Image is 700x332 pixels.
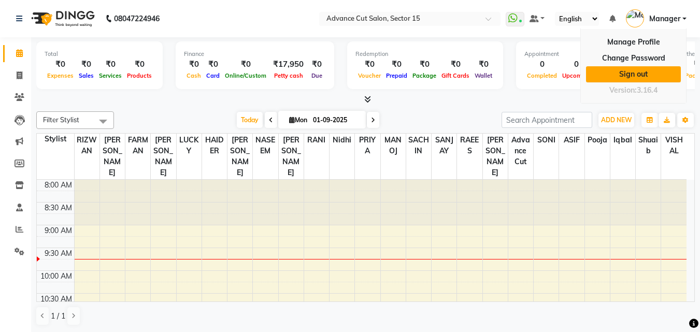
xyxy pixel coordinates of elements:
span: SONI [534,134,559,147]
span: Gift Cards [439,72,472,79]
span: [PERSON_NAME] [227,134,252,179]
div: 0 [560,59,593,70]
span: VISHAL [661,134,687,157]
span: Upcoming [560,72,593,79]
div: ₹0 [184,59,204,70]
span: FARMAN [125,134,150,157]
span: Filter Stylist [43,116,79,124]
span: Expenses [45,72,76,79]
span: RAEES [457,134,482,157]
input: 2025-09-01 [310,112,362,128]
span: Nidhi [330,134,354,147]
span: 1 / 1 [51,311,65,322]
div: 9:30 AM [42,248,74,259]
div: Finance [184,50,326,59]
span: Mon [287,116,310,124]
span: ADD NEW [601,116,632,124]
span: Sales [76,72,96,79]
div: ₹0 [76,59,96,70]
span: SACHIN [406,134,431,157]
span: [PERSON_NAME] [483,134,508,179]
div: 8:30 AM [42,203,74,213]
div: ₹0 [355,59,383,70]
span: shuaib [636,134,661,157]
div: ₹0 [124,59,154,70]
span: Products [124,72,154,79]
span: [PERSON_NAME] [151,134,176,179]
input: Search Appointment [502,112,592,128]
a: Sign out [586,66,681,82]
div: 9:00 AM [42,225,74,236]
span: MANOJ [381,134,406,157]
div: ₹0 [439,59,472,70]
span: RANI [304,134,329,147]
div: ₹0 [410,59,439,70]
div: 10:00 AM [38,271,74,282]
img: logo [26,4,97,33]
div: Redemption [355,50,495,59]
span: Manager [649,13,680,24]
span: Prepaid [383,72,410,79]
div: ₹17,950 [269,59,308,70]
span: Completed [524,72,560,79]
span: Package [410,72,439,79]
span: PRIYA [355,134,380,157]
a: Change Password [586,50,681,66]
span: Petty cash [272,72,306,79]
div: ₹0 [472,59,495,70]
div: ₹0 [383,59,410,70]
div: ₹0 [308,59,326,70]
span: Services [96,72,124,79]
span: Card [204,72,222,79]
span: Due [309,72,325,79]
span: Online/Custom [222,72,269,79]
span: Iqbal [610,134,635,147]
a: Manage Profile [586,34,681,50]
div: 8:00 AM [42,180,74,191]
div: Version:3.16.4 [586,83,681,98]
span: Voucher [355,72,383,79]
span: Pooja [585,134,610,147]
div: ₹0 [45,59,76,70]
span: Cash [184,72,204,79]
span: NASEEM [253,134,278,157]
div: ₹0 [204,59,222,70]
span: ASIF [559,134,584,147]
div: ₹0 [96,59,124,70]
span: Wallet [472,72,495,79]
button: ADD NEW [598,113,634,127]
span: Advance Cut [508,134,533,168]
div: Appointment [524,50,653,59]
div: 10:30 AM [38,294,74,305]
div: Stylist [37,134,74,145]
img: Manager [626,9,644,27]
div: ₹0 [222,59,269,70]
div: 0 [524,59,560,70]
span: RIZWAN [75,134,99,157]
span: LUCKY [177,134,202,157]
span: [PERSON_NAME] [100,134,125,179]
b: 08047224946 [114,4,160,33]
span: SANJAY [432,134,456,157]
span: Today [237,112,263,128]
span: HAIDER [202,134,227,157]
span: [PERSON_NAME] [279,134,304,179]
div: Total [45,50,154,59]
